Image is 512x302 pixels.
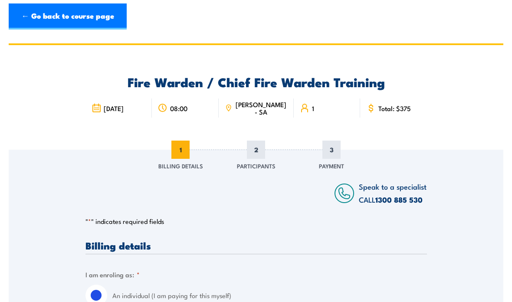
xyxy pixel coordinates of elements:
[378,105,411,112] span: Total: $375
[171,141,190,159] span: 1
[170,105,187,112] span: 08:00
[312,105,314,112] span: 1
[158,161,203,170] span: Billing Details
[85,240,427,250] h3: Billing details
[237,161,276,170] span: Participants
[85,217,427,226] p: " " indicates required fields
[319,161,344,170] span: Payment
[247,141,265,159] span: 2
[9,3,127,30] a: ← Go back to course page
[235,101,287,115] span: [PERSON_NAME] - SA
[104,105,124,112] span: [DATE]
[375,194,423,205] a: 1300 885 530
[359,181,427,205] span: Speak to a specialist CALL
[85,76,427,87] h2: Fire Warden / Chief Fire Warden Training
[85,269,140,279] legend: I am enroling as:
[322,141,341,159] span: 3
